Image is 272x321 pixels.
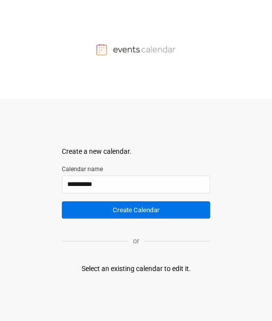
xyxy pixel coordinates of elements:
img: Events Calendar [96,44,176,55]
p: or [128,236,144,246]
button: Create Calendar [62,201,210,219]
label: Calendar name [62,165,210,174]
div: Create a new calendar. [62,146,210,157]
div: Select an existing calendar to edit it. [82,264,191,274]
